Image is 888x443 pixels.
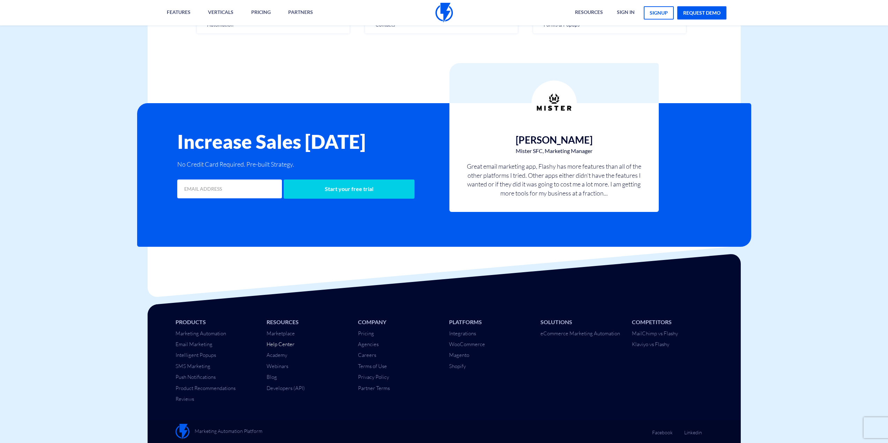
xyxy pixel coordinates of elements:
h3: [PERSON_NAME] [463,135,645,145]
li: Platforms [449,318,530,326]
li: Company [358,318,439,326]
a: Shopify [449,363,466,369]
a: SMS Marketing [176,363,210,369]
a: Product Recommendations [176,385,236,391]
a: Reviews [176,396,194,402]
input: Start your free trial [284,180,415,199]
a: Careers [358,352,376,358]
h2: Increase Sales [DATE] [177,131,439,152]
a: Marketing Automation Platform [176,424,262,440]
a: Push Notifications [176,374,216,380]
a: Pricing [358,330,374,337]
p: Great email marketing app, Flashy has more features than all of the other platforms I tried. Othe... [463,162,645,198]
a: Marketplace [267,330,295,337]
a: request demo [677,6,726,20]
a: Privacy Policy [358,374,389,380]
li: Solutions [540,318,621,326]
li: Resources [267,318,348,326]
a: Help Center [267,341,294,347]
a: Academy [267,352,287,358]
a: Marketing Automation [176,330,226,337]
span: Mister SFC, Marketing Manager [463,147,645,155]
a: Integrations [449,330,476,337]
p: No Credit Card Required. Pre-built Strategy. [177,159,439,169]
li: Products [176,318,256,326]
img: Feedback [531,81,577,126]
li: Competitors [632,318,713,326]
a: Agencies [358,341,379,347]
a: Email Marketing [176,341,212,347]
a: Developers (API) [267,385,305,391]
a: Intelligent Popups [176,352,216,358]
a: Magento [449,352,469,358]
a: Klaviyo vs Flashy [632,341,669,347]
a: MailChimp vs Flashy [632,330,678,337]
a: Webinars [267,363,288,369]
a: Terms of Use [358,363,387,369]
input: EMAIL ADDRESS [177,180,282,198]
a: Facebook [652,424,673,436]
a: WooCommerce [449,341,485,347]
a: Linkedin [684,424,702,436]
a: Partner Terms [358,385,390,391]
a: Blog [267,374,277,380]
a: signup [644,6,674,20]
img: Flashy [176,424,189,440]
a: eCommerce Marketing Automation [540,330,620,337]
